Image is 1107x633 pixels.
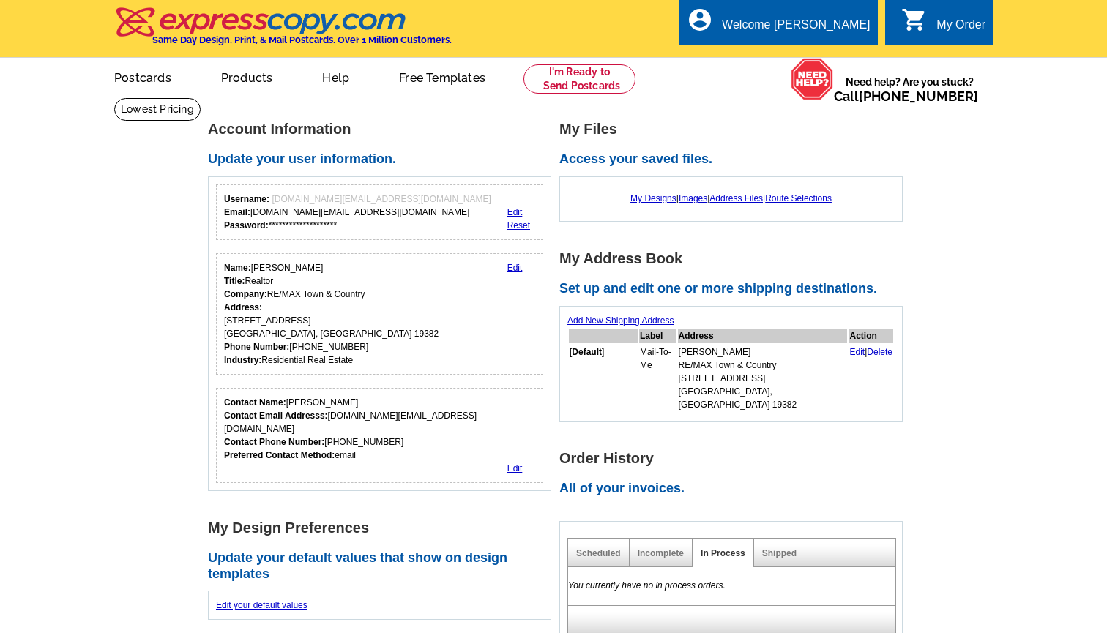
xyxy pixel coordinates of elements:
[849,329,893,343] th: Action
[224,437,324,447] strong: Contact Phone Number:
[224,411,328,421] strong: Contact Email Addresss:
[114,18,452,45] a: Same Day Design, Print, & Mail Postcards. Over 1 Million Customers.
[722,18,870,39] div: Welcome [PERSON_NAME]
[91,59,195,94] a: Postcards
[687,7,713,33] i: account_circle
[507,463,523,473] a: Edit
[216,184,543,240] div: Your login information.
[859,89,978,104] a: [PHONE_NUMBER]
[216,600,307,610] a: Edit your default values
[639,345,676,412] td: Mail-To-Me
[559,151,911,168] h2: Access your saved files.
[867,347,892,357] a: Delete
[224,355,261,365] strong: Industry:
[901,16,985,34] a: shopping_cart My Order
[834,75,985,104] span: Need help? Are you stuck?
[569,345,638,412] td: [ ]
[224,450,335,460] strong: Preferred Contact Method:
[630,193,676,203] a: My Designs
[849,345,893,412] td: |
[224,302,262,312] strong: Address:
[572,347,602,357] b: Default
[679,193,707,203] a: Images
[762,548,797,558] a: Shipped
[834,89,978,104] span: Call
[224,207,250,217] strong: Email:
[224,396,535,462] div: [PERSON_NAME] [DOMAIN_NAME][EMAIL_ADDRESS][DOMAIN_NAME] [PHONE_NUMBER] email
[216,253,543,375] div: Your personal details.
[208,121,559,137] h1: Account Information
[701,548,745,558] a: In Process
[152,34,452,45] h4: Same Day Design, Print, & Mail Postcards. Over 1 Million Customers.
[507,207,523,217] a: Edit
[224,220,269,231] strong: Password:
[559,121,911,137] h1: My Files
[559,251,911,266] h1: My Address Book
[507,220,530,231] a: Reset
[208,520,559,536] h1: My Design Preferences
[224,342,289,352] strong: Phone Number:
[224,276,245,286] strong: Title:
[639,329,676,343] th: Label
[576,548,621,558] a: Scheduled
[901,7,928,33] i: shopping_cart
[208,550,559,582] h2: Update your default values that show on design templates
[224,289,267,299] strong: Company:
[224,263,251,273] strong: Name:
[638,548,684,558] a: Incomplete
[376,59,509,94] a: Free Templates
[559,281,911,297] h2: Set up and edit one or more shipping destinations.
[765,193,832,203] a: Route Selections
[224,397,286,408] strong: Contact Name:
[678,329,848,343] th: Address
[567,184,895,212] div: | | |
[507,263,523,273] a: Edit
[849,347,865,357] a: Edit
[559,481,911,497] h2: All of your invoices.
[208,151,559,168] h2: Update your user information.
[791,58,834,100] img: help
[936,18,985,39] div: My Order
[224,194,269,204] strong: Username:
[216,388,543,483] div: Who should we contact regarding order issues?
[299,59,373,94] a: Help
[678,345,848,412] td: [PERSON_NAME] RE/MAX Town & Country [STREET_ADDRESS] [GEOGRAPHIC_DATA], [GEOGRAPHIC_DATA] 19382
[224,261,439,367] div: [PERSON_NAME] Realtor RE/MAX Town & Country [STREET_ADDRESS] [GEOGRAPHIC_DATA], [GEOGRAPHIC_DATA]...
[568,580,726,591] em: You currently have no in process orders.
[567,315,674,326] a: Add New Shipping Address
[198,59,297,94] a: Products
[559,451,911,466] h1: Order History
[709,193,763,203] a: Address Files
[272,194,491,204] span: [DOMAIN_NAME][EMAIL_ADDRESS][DOMAIN_NAME]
